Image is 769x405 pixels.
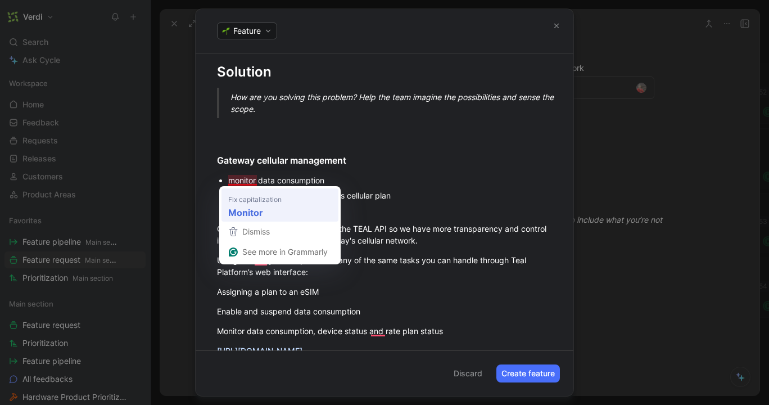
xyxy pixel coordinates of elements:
div: Enable and suspend data consumption [217,305,552,317]
button: Discard [449,364,487,382]
div: Consider adding integration with the TEAL API so we have more transparency and control into the f... [217,223,552,246]
button: Create feature [496,364,560,382]
div: See a gateway’s eSIM ID [228,205,552,217]
div: monitor data consumption [228,174,552,186]
div: How are you solving this problem? Help the team imagine the possibilities and sense the scope. [230,91,566,115]
div: Monitor data consumption, device status and rate plan status [217,325,552,337]
div: Assigning a plan to an eSIM [217,286,552,298]
div: Using the API you can perform many of the same tasks you can handle through Teal Platform’s web i... [217,254,552,278]
a: [URL][DOMAIN_NAME] [217,346,302,355]
span: Feature [233,25,261,37]
div: Gateway cellular management [217,154,552,167]
div: Enable or disable the gateway’s cellular plan [228,190,552,201]
div: Solution [217,62,552,82]
img: 🌱 [222,27,230,35]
